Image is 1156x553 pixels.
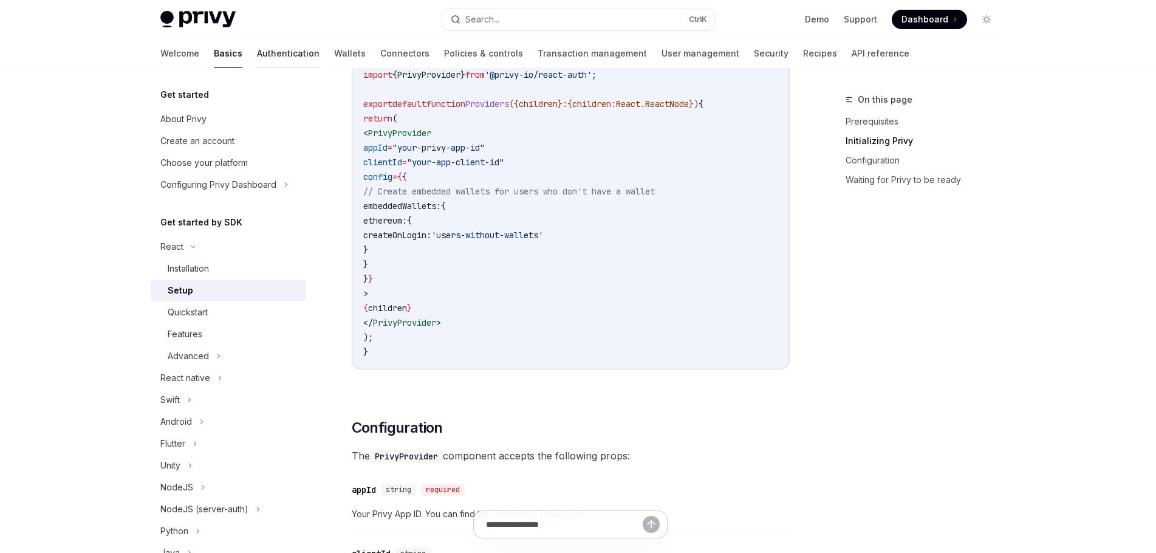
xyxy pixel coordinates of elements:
span: "your-app-client-id" [407,157,504,168]
a: Features [151,323,306,345]
span: : [611,98,616,109]
a: Policies & controls [444,39,523,68]
div: Quickstart [168,305,208,320]
div: Choose your platform [160,156,248,170]
span: . [640,98,645,109]
span: { [397,171,402,182]
span: { [392,69,397,80]
span: ReactNode [645,98,689,109]
span: Your Privy App ID. You can find this in the Privy Dashboard. [352,507,790,521]
a: Welcome [160,39,199,68]
div: React native [160,371,210,385]
a: Basics [214,39,242,68]
span: } [363,259,368,270]
span: } [407,303,412,314]
span: { [363,303,368,314]
span: < [363,128,368,139]
a: Security [754,39,788,68]
div: Search... [465,12,499,27]
span: embeddedWallets: [363,201,441,211]
button: Toggle dark mode [977,10,996,29]
span: Configuration [352,418,443,438]
a: Choose your platform [151,152,306,174]
span: "your-privy-app-id" [392,142,485,153]
span: { [699,98,703,109]
span: } [363,244,368,255]
div: Installation [168,261,209,276]
span: }) [689,98,699,109]
h5: Get started [160,88,209,102]
span: appId [363,142,388,153]
span: Dashboard [901,13,948,26]
span: PrivyProvider [397,69,460,80]
span: ; [592,69,597,80]
a: Quickstart [151,301,306,323]
div: Features [168,327,202,342]
a: Wallets [334,39,366,68]
a: API reference [852,39,909,68]
a: Initializing Privy [846,131,1006,151]
div: NodeJS [160,480,193,495]
span: { [567,98,572,109]
span: ( [392,113,397,124]
span: React [616,98,640,109]
button: Search...CtrlK [442,9,714,30]
a: Configuration [846,151,1006,170]
span: = [392,171,397,182]
span: children [519,98,558,109]
span: export [363,98,392,109]
button: Send message [643,516,660,533]
span: return [363,113,392,124]
span: function [426,98,465,109]
span: config [363,171,392,182]
div: appId [352,484,376,496]
div: Android [160,414,192,429]
a: Create an account [151,130,306,152]
a: Support [844,13,877,26]
span: 'users-without-wallets' [431,230,543,241]
span: PrivyProvider [373,317,436,328]
a: Transaction management [538,39,647,68]
span: createOnLogin: [363,230,431,241]
a: Authentication [257,39,320,68]
span: ({ [509,98,519,109]
span: Ctrl K [689,15,707,24]
span: children [572,98,611,109]
span: : [563,98,567,109]
span: } [363,273,368,284]
span: On this page [858,92,912,107]
span: ); [363,332,373,343]
span: { [407,215,412,226]
img: light logo [160,11,236,28]
a: Prerequisites [846,112,1006,131]
span: import [363,69,392,80]
span: } [460,69,465,80]
span: = [402,157,407,168]
span: } [558,98,563,109]
span: > [363,288,368,299]
div: About Privy [160,112,207,126]
span: } [368,273,373,284]
div: Advanced [168,349,209,363]
h5: Get started by SDK [160,215,242,230]
div: Setup [168,283,193,298]
span: { [402,171,407,182]
span: The component accepts the following props: [352,447,790,464]
a: About Privy [151,108,306,130]
div: Configuring Privy Dashboard [160,177,276,192]
a: Dashboard [892,10,967,29]
span: string [386,485,411,495]
span: from [465,69,485,80]
span: Providers [465,98,509,109]
span: > [436,317,441,328]
a: Recipes [803,39,837,68]
div: React [160,239,183,254]
a: User management [662,39,739,68]
span: clientId [363,157,402,168]
a: Installation [151,258,306,280]
a: Connectors [380,39,429,68]
div: Flutter [160,436,185,451]
span: { [441,201,446,211]
span: = [388,142,392,153]
a: Demo [805,13,829,26]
